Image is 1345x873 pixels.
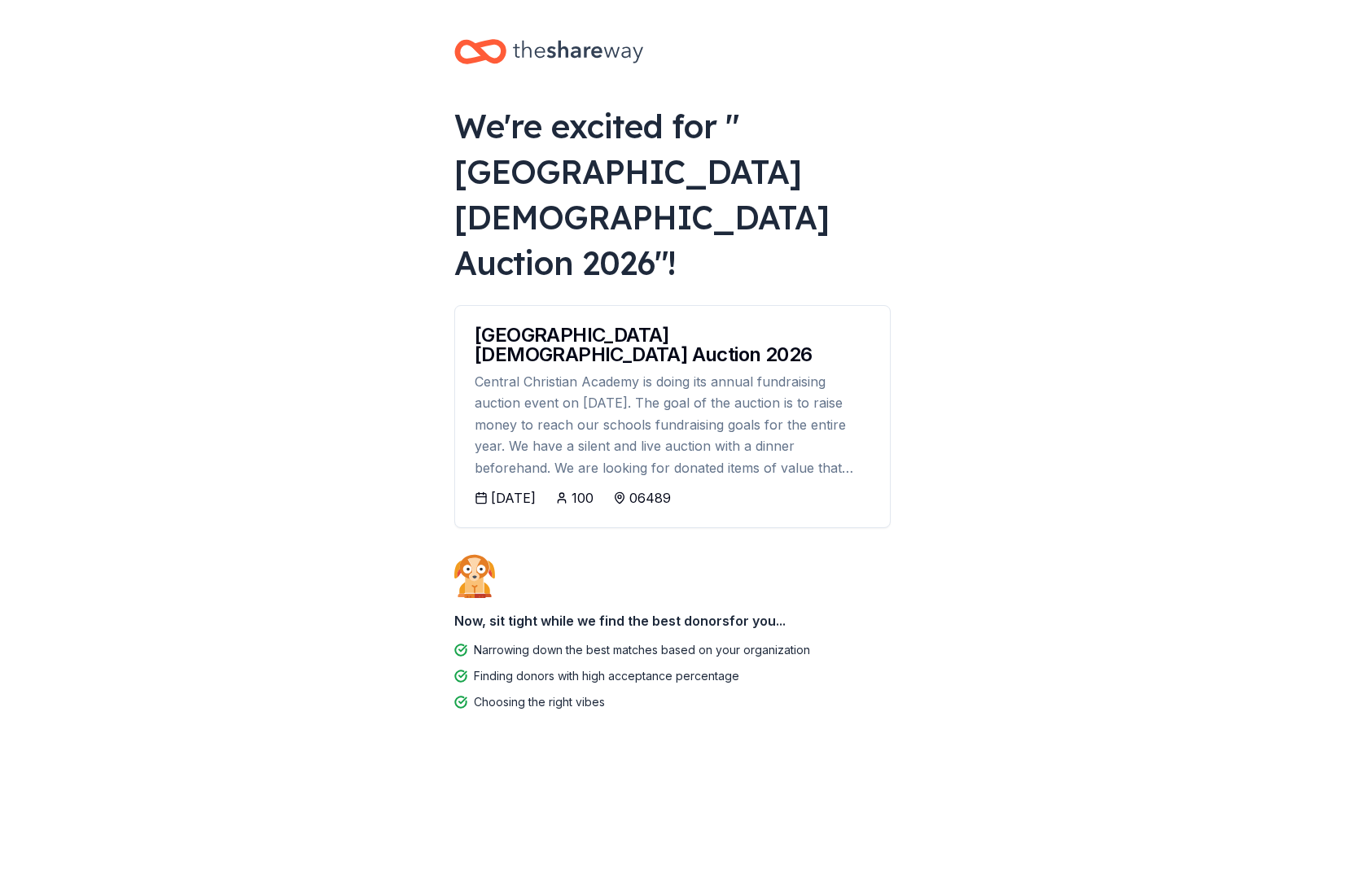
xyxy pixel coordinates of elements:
div: Central Christian Academy is doing its annual fundraising auction event on [DATE]. The goal of th... [475,371,870,478]
div: Narrowing down the best matches based on your organization [474,640,810,660]
div: Now, sit tight while we find the best donors for you... [454,605,891,637]
div: We're excited for " [GEOGRAPHIC_DATA][DEMOGRAPHIC_DATA] Auction 2026 "! [454,103,891,286]
div: 06489 [629,488,671,508]
div: 100 [572,488,594,508]
img: Dog waiting patiently [454,554,495,598]
div: Finding donors with high acceptance percentage [474,666,739,686]
div: [DATE] [491,488,536,508]
div: Choosing the right vibes [474,692,605,712]
div: [GEOGRAPHIC_DATA][DEMOGRAPHIC_DATA] Auction 2026 [475,325,870,364]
